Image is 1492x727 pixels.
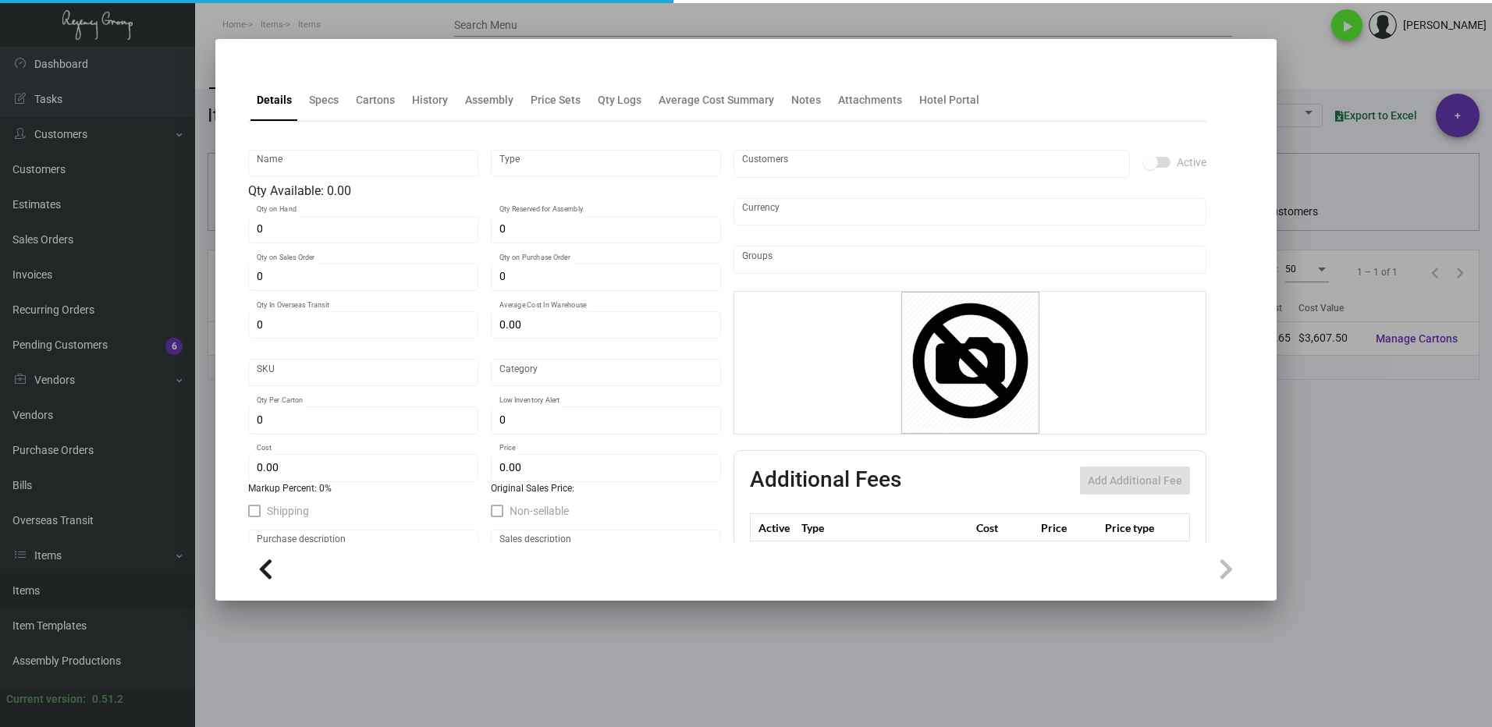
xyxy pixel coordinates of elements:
th: Price [1037,514,1101,541]
span: Add Additional Fee [1088,474,1182,487]
div: Qty Logs [598,92,641,108]
div: Price Sets [531,92,581,108]
div: Details [257,92,292,108]
input: Add new.. [742,158,1122,170]
th: Cost [972,514,1036,541]
div: 0.51.2 [92,691,123,707]
div: Average Cost Summary [659,92,774,108]
h2: Additional Fees [750,466,901,495]
input: Add new.. [742,254,1199,266]
div: Hotel Portal [919,92,979,108]
div: Notes [791,92,821,108]
div: Current version: [6,691,86,707]
span: Shipping [267,502,309,520]
div: Assembly [465,92,513,108]
div: Specs [309,92,339,108]
th: Active [751,514,798,541]
div: History [412,92,448,108]
div: Qty Available: 0.00 [248,182,721,200]
div: Attachments [838,92,902,108]
span: Active [1177,153,1206,172]
div: Cartons [356,92,395,108]
button: Add Additional Fee [1080,466,1190,495]
span: Non-sellable [510,502,569,520]
th: Type [798,514,972,541]
th: Price type [1101,514,1171,541]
